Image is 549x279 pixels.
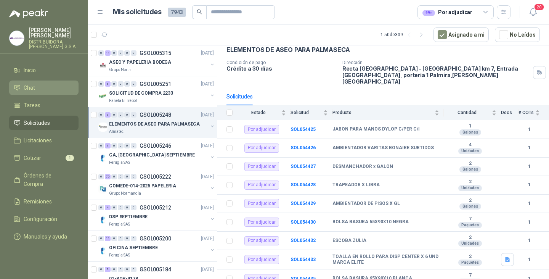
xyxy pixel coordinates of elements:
a: 0 1 0 0 0 0 GSOL005246[DATE] Company LogoCA, [GEOGRAPHIC_DATA] SEPTIEMBREPerugia SAS [98,141,215,166]
a: Tareas [9,98,79,113]
b: TRAPEADOR X LIBRA [332,182,380,188]
p: GSOL005222 [140,174,171,179]
b: 2 [444,235,496,241]
div: Paquetes [458,260,482,266]
div: 99+ [422,10,435,16]
img: Company Logo [98,123,108,132]
p: [DATE] [201,50,214,57]
a: Cotizar1 [9,151,79,165]
button: Asignado a mi [433,27,489,42]
div: Galones [459,129,481,135]
div: 0 [131,112,136,118]
a: Órdenes de Compra [9,168,79,191]
span: search [197,9,202,15]
b: 1 [518,256,540,263]
b: 7 [444,216,496,222]
span: Manuales y ayuda [24,232,67,241]
p: Grupo North [109,67,131,73]
a: Licitaciones [9,133,79,148]
div: Por adjudicar [422,8,472,16]
div: 0 [111,205,117,210]
th: Cantidad [444,105,501,120]
div: Galones [459,166,481,173]
p: ASEO Y PAPELERIA BODEGA [109,59,171,66]
span: Tareas [24,101,40,110]
div: Por adjudicar [244,181,279,190]
p: Perugia SAS [109,252,130,258]
p: Almatec [109,129,124,135]
div: 0 [124,50,130,56]
a: Inicio [9,63,79,77]
a: Configuración [9,212,79,226]
p: Panela El Trébol [109,98,137,104]
div: 0 [111,50,117,56]
span: 20 [534,3,544,11]
th: Docs [501,105,518,120]
div: 0 [118,143,124,148]
img: Company Logo [98,153,108,163]
div: Por adjudicar [244,199,279,208]
div: Por adjudicar [244,144,279,153]
a: 0 70 0 0 0 0 GSOL005222[DATE] Company LogoCOMEDE-014-2025 PAPELERIAGrupo Normandía [98,172,215,197]
div: 0 [131,81,136,87]
b: 2 [444,198,496,204]
th: Producto [332,105,444,120]
p: Recta [GEOGRAPHIC_DATA] - [GEOGRAPHIC_DATA] km 7, Entrada [GEOGRAPHIC_DATA], portería 1 Palmira ,... [342,65,530,85]
div: Unidades [458,185,482,191]
span: Solicitud [291,110,322,115]
div: 1 - 50 de 309 [380,29,427,41]
b: 1 [518,219,540,226]
div: 0 [118,81,124,87]
b: SOL054427 [291,164,316,169]
p: GSOL005251 [140,81,171,87]
p: [PERSON_NAME] [PERSON_NAME] [29,27,79,38]
a: SOL054430 [291,219,316,225]
p: DISTRIBUIDORA [PERSON_NAME] G S.A [29,40,79,49]
div: 0 [98,50,104,56]
b: 4 [444,142,496,148]
div: 0 [118,267,124,272]
div: 11 [105,50,111,56]
p: Dirección [342,60,530,65]
div: 0 [111,236,117,241]
b: SOL054433 [291,257,316,262]
p: Grupo Normandía [109,190,141,197]
p: Perugia SAS [109,160,130,166]
div: 0 [131,50,136,56]
div: Paquetes [458,222,482,228]
span: Cantidad [444,110,490,115]
b: JABON PARA MANOS DYLOP C/PER C/I [332,126,420,132]
div: 9 [105,267,111,272]
b: AMBIENTADOR DE PISOS X GL [332,201,400,207]
a: Solicitudes [9,116,79,130]
th: Solicitud [291,105,332,120]
b: 1 [518,144,540,152]
button: No Leídos [495,27,540,42]
div: 0 [124,236,130,241]
b: SOL054428 [291,182,316,187]
b: 7 [444,273,496,279]
a: 0 11 0 0 0 0 GSOL005200[DATE] Company LogoOFICINA SEPTIEMBREPerugia SAS [98,234,215,258]
div: 0 [98,267,104,272]
p: [DATE] [201,81,214,88]
div: Solicitudes [226,92,253,101]
b: SOL054425 [291,127,316,132]
div: 4 [105,205,111,210]
b: SOL054429 [291,201,316,206]
div: Unidades [458,240,482,247]
div: 0 [131,174,136,179]
div: 0 [118,112,124,118]
img: Company Logo [98,61,108,70]
span: Inicio [24,66,36,74]
p: [DATE] [201,142,214,150]
p: [DATE] [201,235,214,242]
div: 9 [105,112,111,118]
div: 0 [98,174,104,179]
img: Company Logo [98,184,108,194]
b: 1 [518,163,540,170]
p: Condición de pago [226,60,336,65]
p: OFICINA SEPTIEMBRE [109,244,158,252]
a: SOL054426 [291,145,316,150]
p: ELEMENTOS DE ASEO PARA PALMASECA [109,121,200,128]
p: CA, [GEOGRAPHIC_DATA] SEPTIEMBRE [109,152,195,159]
